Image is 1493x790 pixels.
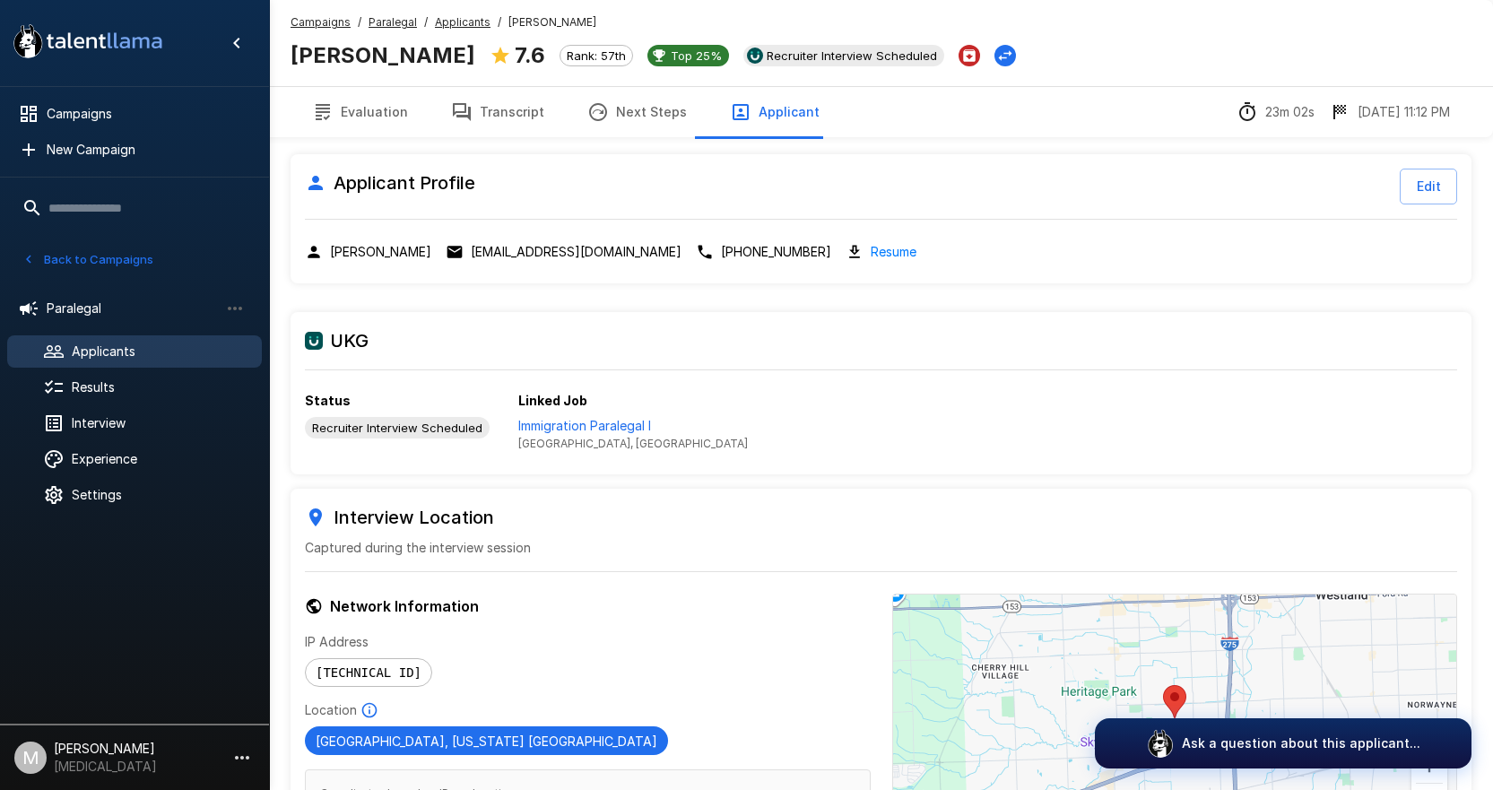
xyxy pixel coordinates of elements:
[305,503,1457,532] h6: Interview Location
[360,701,378,719] svg: Based on IP Address and not guaranteed to be accurate
[518,393,587,408] b: Linked Job
[305,243,431,261] div: Click to copy
[518,435,748,453] span: [GEOGRAPHIC_DATA], [GEOGRAPHIC_DATA]
[1400,169,1457,204] button: Edit
[471,243,681,261] p: [EMAIL_ADDRESS][DOMAIN_NAME]
[1237,101,1315,123] div: The time between starting and completing the interview
[305,734,668,749] span: [GEOGRAPHIC_DATA], [US_STATE] [GEOGRAPHIC_DATA]
[871,241,916,262] a: Resume
[306,665,431,680] span: [TECHNICAL_ID]
[305,326,1457,355] h6: UKG
[305,701,357,719] p: Location
[508,13,596,31] span: [PERSON_NAME]
[305,169,475,197] h6: Applicant Profile
[994,45,1016,66] button: Change Stage
[305,417,490,438] div: View profile in UKG
[305,393,351,408] b: Status
[446,243,681,261] div: Click to copy
[291,15,351,29] u: Campaigns
[435,15,490,29] u: Applicants
[498,13,501,31] span: /
[721,243,831,261] p: [PHONE_NUMBER]
[760,48,944,63] span: Recruiter Interview Scheduled
[1329,101,1450,123] div: The date and time when the interview was completed
[743,45,944,66] div: View profile in UKG
[291,87,430,137] button: Evaluation
[518,417,748,435] p: Immigration Paralegal I
[305,539,1457,557] p: Captured during the interview session
[369,15,417,29] u: Paralegal
[305,594,871,619] h6: Network Information
[846,241,916,262] div: Download resume
[515,42,545,68] b: 7.6
[560,48,632,63] span: Rank: 57th
[708,87,841,137] button: Applicant
[566,87,708,137] button: Next Steps
[959,45,980,66] button: Archive Applicant
[305,332,323,350] img: ukg_logo.jpeg
[1358,103,1450,121] p: [DATE] 11:12 PM
[430,87,566,137] button: Transcript
[1095,718,1471,768] button: Ask a question about this applicant...
[424,13,428,31] span: /
[1182,734,1420,752] p: Ask a question about this applicant...
[305,633,871,651] p: IP Address
[330,243,431,261] p: [PERSON_NAME]
[664,48,729,63] span: Top 25%
[1146,729,1175,758] img: logo_glasses@2x.png
[291,42,475,68] b: [PERSON_NAME]
[747,48,763,64] img: ukg_logo.jpeg
[305,421,490,435] span: Recruiter Interview Scheduled
[358,13,361,31] span: /
[1265,103,1315,121] p: 23m 02s
[518,417,748,453] a: View job in UKG
[696,243,831,261] div: Click to copy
